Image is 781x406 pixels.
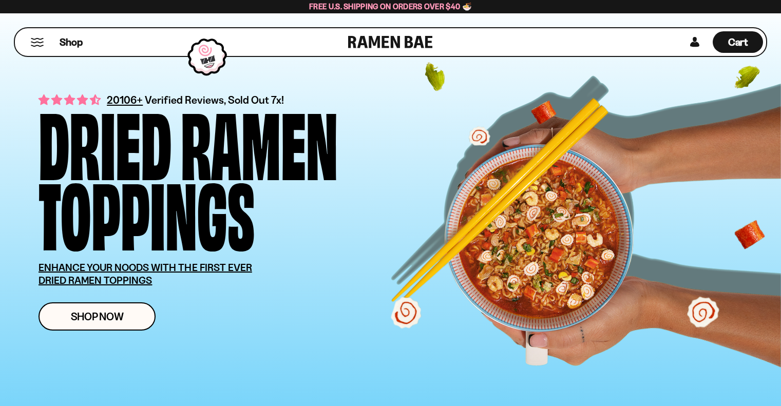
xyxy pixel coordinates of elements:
[30,38,44,47] button: Mobile Menu Trigger
[181,105,338,176] div: Ramen
[309,2,472,11] span: Free U.S. Shipping on Orders over $40 🍜
[728,36,748,48] span: Cart
[39,302,156,331] a: Shop Now
[60,35,83,49] span: Shop
[39,105,172,176] div: Dried
[713,28,763,56] a: Cart
[60,31,83,53] a: Shop
[39,176,255,246] div: Toppings
[39,261,252,286] u: ENHANCE YOUR NOODS WITH THE FIRST EVER DRIED RAMEN TOPPINGS
[71,311,124,322] span: Shop Now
